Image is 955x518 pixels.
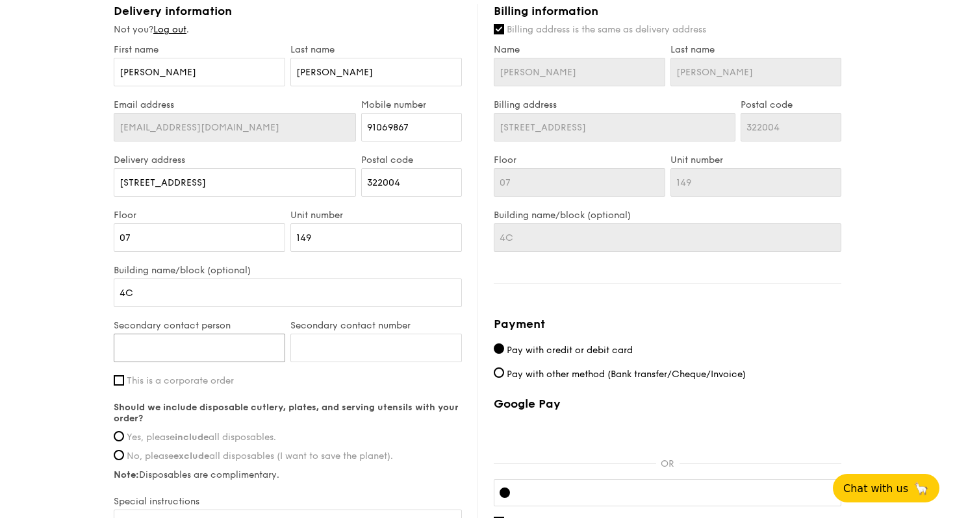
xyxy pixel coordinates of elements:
label: Postal code [741,99,841,110]
span: Delivery information [114,4,232,18]
label: Postal code [361,154,462,166]
input: This is a corporate order [114,375,124,386]
span: Billing information [494,4,598,18]
span: This is a corporate order [127,375,234,386]
span: Billing address is the same as delivery address [507,24,706,35]
label: Special instructions [114,496,462,507]
label: Delivery address [114,154,356,166]
span: No, please all disposables (I want to save the planet). [127,450,393,462]
div: Not you? . [114,23,462,36]
label: First name [114,44,285,55]
button: Chat with us🦙 [833,474,939,502]
span: 🦙 [913,481,929,496]
label: Last name [290,44,462,55]
label: Secondary contact person [114,320,285,331]
p: OR [656,458,680,469]
label: Unit number [290,210,462,221]
span: Yes, please all disposables. [127,432,276,443]
label: Google Pay [494,397,841,411]
label: Building name/block (optional) [114,265,462,276]
label: Last name [670,44,842,55]
label: Name [494,44,665,55]
strong: exclude [173,450,209,462]
strong: include [175,432,209,443]
label: Unit number [670,154,842,166]
h4: Payment [494,315,841,333]
label: Disposables are complimentary. [114,469,462,480]
input: Pay with other method (Bank transfer/Cheque/Invoice) [494,367,504,378]
a: Log out [153,24,186,35]
label: Floor [494,154,665,166]
span: Pay with credit or debit card [507,345,633,356]
input: Yes, pleaseincludeall disposables. [114,431,124,441]
input: Pay with credit or debit card [494,343,504,354]
strong: Note: [114,469,139,480]
label: Building name/block (optional) [494,210,841,221]
label: Mobile number [361,99,462,110]
span: Pay with other method (Bank transfer/Cheque/Invoice) [507,369,746,380]
input: Billing address is the same as delivery address [494,24,504,34]
label: Billing address [494,99,735,110]
label: Floor [114,210,285,221]
input: No, pleaseexcludeall disposables (I want to save the planet). [114,450,124,460]
iframe: Secure payment button frame [494,419,841,447]
span: Chat with us [843,482,908,495]
label: Email address [114,99,356,110]
iframe: Secure card payment input frame [520,487,835,498]
label: Secondary contact number [290,320,462,331]
strong: Should we include disposable cutlery, plates, and serving utensils with your order? [114,402,459,424]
